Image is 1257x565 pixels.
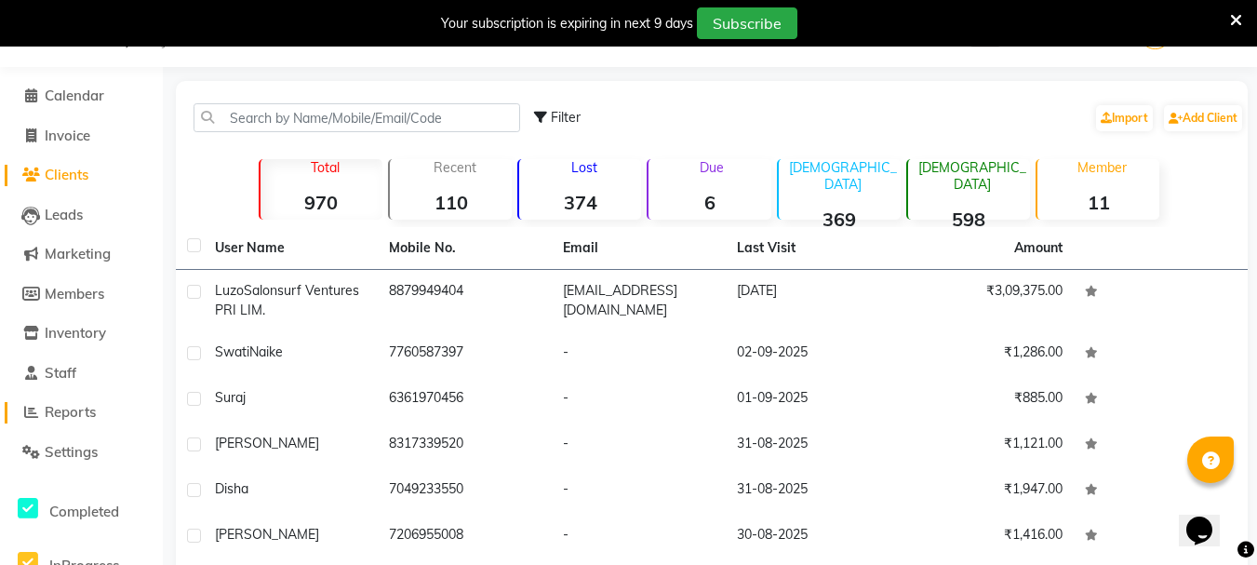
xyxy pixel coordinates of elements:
td: 6361970456 [378,377,552,423]
span: Leads [45,206,83,223]
td: 8879949404 [378,270,552,331]
a: Members [5,284,158,305]
th: Mobile No. [378,227,552,270]
td: ₹1,947.00 [900,468,1074,514]
span: suraj [215,389,246,406]
span: Luzo [215,282,244,299]
span: Filter [551,109,581,126]
a: Reports [5,402,158,424]
td: ₹1,416.00 [900,514,1074,559]
input: Search by Name/Mobile/Email/Code [194,103,520,132]
td: 7206955008 [378,514,552,559]
span: Settings [45,443,98,461]
strong: 970 [261,191,382,214]
td: ₹3,09,375.00 [900,270,1074,331]
th: Last Visit [726,227,900,270]
p: [DEMOGRAPHIC_DATA] [786,159,901,193]
td: 8317339520 [378,423,552,468]
span: Salonsurf Ventures PRI LIM. [215,282,359,318]
strong: 11 [1037,191,1159,214]
td: - [552,377,726,423]
strong: 374 [519,191,641,214]
span: Staff [45,364,76,382]
td: - [552,468,726,514]
a: Settings [5,442,158,464]
span: Calendar [45,87,104,104]
td: 31-08-2025 [726,468,900,514]
a: Staff [5,363,158,384]
th: User Name [204,227,378,270]
p: Member [1045,159,1159,176]
p: Recent [397,159,512,176]
a: Clients [5,165,158,186]
span: Inventory [45,324,106,342]
td: 02-09-2025 [726,331,900,377]
div: Your subscription is expiring in next 9 days [441,14,693,34]
span: Reports [45,403,96,421]
td: - [552,331,726,377]
a: Calendar [5,86,158,107]
p: Total [268,159,382,176]
span: Invoice [45,127,90,144]
td: 30-08-2025 [726,514,900,559]
td: 31-08-2025 [726,423,900,468]
strong: 598 [908,208,1030,231]
span: Clients [45,166,88,183]
td: ₹1,286.00 [900,331,1074,377]
th: Email [552,227,726,270]
td: [DATE] [726,270,900,331]
td: 01-09-2025 [726,377,900,423]
td: 7760587397 [378,331,552,377]
td: - [552,514,726,559]
td: - [552,423,726,468]
span: Swati [215,343,249,360]
p: [DEMOGRAPHIC_DATA] [916,159,1030,193]
span: Marketing [45,245,111,262]
a: Marketing [5,244,158,265]
p: Due [652,159,770,176]
td: ₹885.00 [900,377,1074,423]
button: Subscribe [697,7,797,39]
strong: 110 [390,191,512,214]
p: Lost [527,159,641,176]
a: Inventory [5,323,158,344]
a: Leads [5,205,158,226]
span: [PERSON_NAME] [215,526,319,543]
span: [PERSON_NAME] [215,435,319,451]
a: Import [1096,105,1153,131]
td: ₹1,121.00 [900,423,1074,468]
iframe: chat widget [1179,491,1238,546]
a: Invoice [5,126,158,147]
span: Completed [49,503,119,520]
span: disha [215,480,248,497]
td: 7049233550 [378,468,552,514]
strong: 6 [649,191,770,214]
span: Members [45,285,104,303]
span: Naike [249,343,283,360]
th: Amount [1003,227,1074,269]
td: [EMAIL_ADDRESS][DOMAIN_NAME] [552,270,726,331]
strong: 369 [779,208,901,231]
a: Add Client [1164,105,1242,131]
